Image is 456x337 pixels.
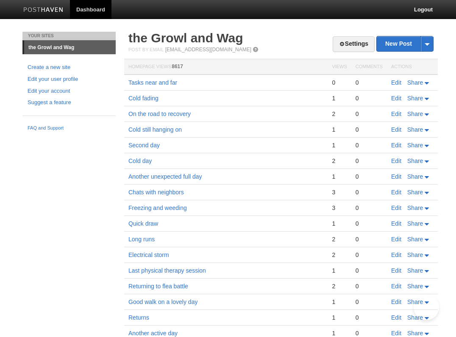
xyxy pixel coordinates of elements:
[332,235,347,243] div: 2
[356,204,383,212] div: 0
[391,251,401,258] a: Edit
[407,126,423,133] span: Share
[414,295,439,320] iframe: Help Scout Beacon - Open
[332,141,347,149] div: 1
[391,236,401,243] a: Edit
[356,329,383,337] div: 0
[332,79,347,86] div: 0
[332,298,347,306] div: 1
[28,75,111,84] a: Edit your user profile
[332,314,347,321] div: 1
[391,173,401,180] a: Edit
[332,329,347,337] div: 1
[128,220,158,227] a: Quick draw
[407,110,423,117] span: Share
[128,95,158,102] a: Cold fading
[128,298,197,305] a: Good walk on a lovely day
[407,204,423,211] span: Share
[128,251,169,258] a: Electrical storm
[128,126,182,133] a: Cold still hanging on
[391,283,401,290] a: Edit
[407,298,423,305] span: Share
[128,157,152,164] a: Cold day
[24,41,116,54] a: the Growl and Wag
[356,126,383,133] div: 0
[407,189,423,196] span: Share
[128,236,155,243] a: Long runs
[28,87,111,96] a: Edit your account
[356,188,383,196] div: 0
[333,36,375,52] a: Settings
[332,251,347,259] div: 2
[407,314,423,321] span: Share
[332,267,347,274] div: 1
[356,267,383,274] div: 0
[356,220,383,227] div: 0
[28,63,111,72] a: Create a new site
[128,47,164,52] span: Post by Email
[356,251,383,259] div: 0
[128,173,202,180] a: Another unexpected full day
[407,157,423,164] span: Share
[28,124,111,132] a: FAQ and Support
[128,204,187,211] a: Freezing and weeding
[391,298,401,305] a: Edit
[356,314,383,321] div: 0
[387,59,438,75] th: Actions
[165,47,251,52] a: [EMAIL_ADDRESS][DOMAIN_NAME]
[128,283,188,290] a: Returning to flea battle
[391,79,401,86] a: Edit
[332,157,347,165] div: 2
[356,157,383,165] div: 0
[128,314,149,321] a: Returns
[332,94,347,102] div: 1
[407,236,423,243] span: Share
[391,126,401,133] a: Edit
[407,95,423,102] span: Share
[391,110,401,117] a: Edit
[332,204,347,212] div: 3
[407,251,423,258] span: Share
[172,64,183,69] span: 8617
[28,98,111,107] a: Suggest a feature
[22,32,116,40] li: Your Sites
[332,126,347,133] div: 1
[377,36,433,51] a: New Post
[391,314,401,321] a: Edit
[391,157,401,164] a: Edit
[124,59,328,75] th: Homepage Views
[332,173,347,180] div: 1
[351,59,387,75] th: Comments
[356,173,383,180] div: 0
[128,31,243,45] a: the Growl and Wag
[407,79,423,86] span: Share
[356,298,383,306] div: 0
[128,189,184,196] a: Chats with neighbors
[23,7,64,14] img: Posthaven-bar
[391,189,401,196] a: Edit
[356,282,383,290] div: 0
[332,282,347,290] div: 2
[391,204,401,211] a: Edit
[332,110,347,118] div: 2
[332,220,347,227] div: 1
[391,142,401,149] a: Edit
[356,110,383,118] div: 0
[128,267,206,274] a: Last physical therapy session
[407,173,423,180] span: Share
[407,283,423,290] span: Share
[356,79,383,86] div: 0
[407,267,423,274] span: Share
[128,330,178,337] a: Another active day
[328,59,351,75] th: Views
[128,142,160,149] a: Second day
[332,188,347,196] div: 3
[128,79,177,86] a: Tasks near and far
[356,141,383,149] div: 0
[391,267,401,274] a: Edit
[391,95,401,102] a: Edit
[128,110,191,117] a: On the road to recovery
[391,330,401,337] a: Edit
[407,220,423,227] span: Share
[407,142,423,149] span: Share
